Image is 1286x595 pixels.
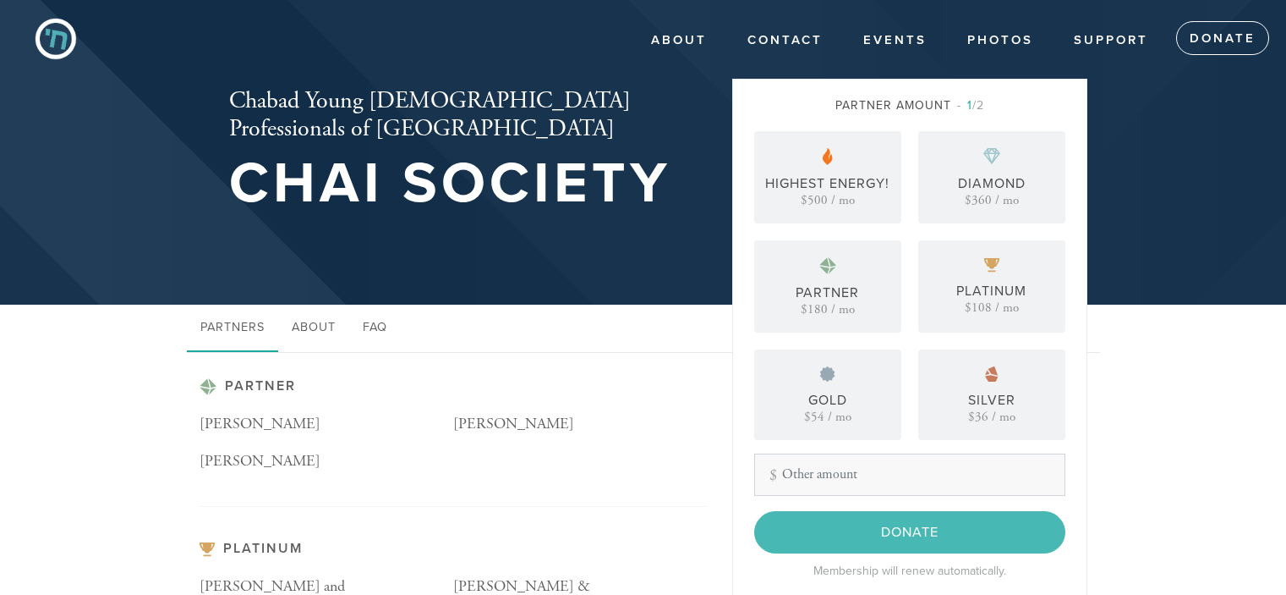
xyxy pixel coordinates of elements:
img: pp-partner.svg [823,148,833,165]
img: pp-gold.svg [984,258,999,273]
a: Partners [187,305,278,352]
div: Partner Amount [754,96,1065,114]
a: Support [1061,25,1161,57]
img: pp-platinum.svg [819,257,836,274]
img: pp-bronze.svg [985,366,999,382]
h3: Partner [200,378,707,395]
img: pp-silver.svg [820,366,835,382]
div: $500 / mo [801,194,855,207]
a: Donate [1176,21,1269,55]
a: FAQ [349,305,401,352]
div: $360 / mo [965,194,1019,207]
div: Platinum [956,281,1026,301]
img: pp-gold.svg [200,543,215,557]
a: Photos [955,25,1046,57]
a: About [638,25,720,57]
span: 1 [967,98,972,113]
div: Diamond [958,174,1026,194]
div: Membership will renew automatically. [754,562,1065,580]
a: Contact [735,25,835,57]
div: Highest Energy! [765,174,889,194]
div: $36 / mo [968,410,1015,423]
img: pp-diamond.svg [983,148,1000,165]
a: About [278,305,349,352]
div: $180 / mo [801,303,855,316]
p: [PERSON_NAME] [453,412,707,437]
div: Silver [968,390,1015,410]
span: [PERSON_NAME] [200,414,320,433]
div: $54 / mo [804,410,851,423]
h2: Chabad Young [DEMOGRAPHIC_DATA] Professionals of [GEOGRAPHIC_DATA] [229,87,677,144]
input: Other amount [754,454,1065,496]
span: /2 [957,98,984,113]
a: Events [851,25,939,57]
h3: Platinum [200,541,707,557]
span: [PERSON_NAME] [200,451,320,471]
div: Gold [808,390,847,410]
img: CYP%20Icon-02.png [25,8,86,69]
div: $108 / mo [965,301,1019,314]
h1: Chai Society [229,157,677,212]
div: Partner [796,283,859,303]
img: pp-platinum.svg [200,378,216,395]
